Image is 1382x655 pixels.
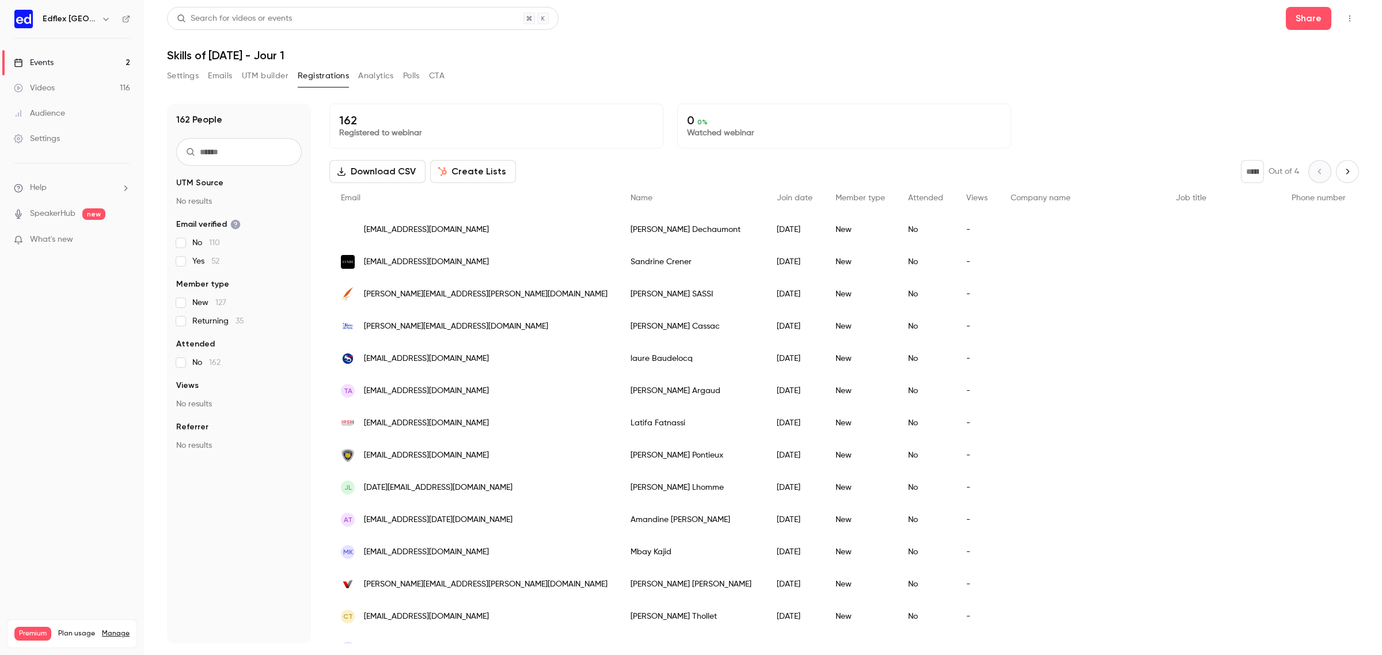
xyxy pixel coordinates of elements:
[824,342,897,375] div: New
[430,160,516,183] button: Create Lists
[341,352,355,365] img: ingroupe.com
[14,108,65,119] div: Audience
[824,439,897,471] div: New
[955,439,999,471] div: -
[102,629,130,638] a: Manage
[955,310,999,342] div: -
[619,375,765,407] div: [PERSON_NAME] Argaud
[765,310,824,342] div: [DATE]
[343,611,353,622] span: CT
[897,600,955,633] div: No
[167,48,1359,62] h1: Skills of [DATE] - Jour 1
[966,194,988,202] span: Views
[955,568,999,600] div: -
[192,237,220,249] span: No
[341,416,355,430] img: irsn.fr
[176,338,215,350] span: Attended
[765,504,824,536] div: [DATE]
[344,515,352,525] span: AT
[82,208,105,220] span: new
[364,288,608,300] span: [PERSON_NAME][EMAIL_ADDRESS][PERSON_NAME][DOMAIN_NAME]
[1269,166,1299,177] p: Out of 4
[339,113,654,127] p: 162
[631,194,652,202] span: Name
[897,407,955,439] div: No
[343,547,353,557] span: MK
[30,208,75,220] a: SpeakerHub
[358,67,394,85] button: Analytics
[341,577,355,591] img: vousfinancer.com
[192,297,226,309] span: New
[697,118,708,126] span: 0 %
[824,375,897,407] div: New
[1336,160,1359,183] button: Next page
[908,194,943,202] span: Attended
[836,194,885,202] span: Member type
[824,310,897,342] div: New
[364,482,512,494] span: [DATE][EMAIL_ADDRESS][DOMAIN_NAME]
[208,67,232,85] button: Emails
[364,514,512,526] span: [EMAIL_ADDRESS][DATE][DOMAIN_NAME]
[897,342,955,375] div: No
[176,113,222,127] h1: 162 People
[955,600,999,633] div: -
[403,67,420,85] button: Polls
[687,127,1001,139] p: Watched webinar
[765,536,824,568] div: [DATE]
[955,342,999,375] div: -
[341,448,355,462] img: ieseg.fr
[176,196,302,207] p: No results
[765,214,824,246] div: [DATE]
[619,310,765,342] div: [PERSON_NAME] Cassac
[116,235,130,245] iframe: Noticeable Trigger
[897,504,955,536] div: No
[619,439,765,471] div: [PERSON_NAME] Pontieux
[897,278,955,310] div: No
[955,471,999,504] div: -
[619,536,765,568] div: Mbay Kajid
[765,471,824,504] div: [DATE]
[364,578,608,591] span: [PERSON_NAME][EMAIL_ADDRESS][PERSON_NAME][DOMAIN_NAME]
[177,13,292,25] div: Search for videos or events
[30,234,73,246] span: What's new
[176,440,302,451] p: No results
[176,421,208,433] span: Referrer
[824,407,897,439] div: New
[1011,194,1070,202] span: Company name
[176,279,229,290] span: Member type
[619,278,765,310] div: [PERSON_NAME] SASSI
[58,629,95,638] span: Plan usage
[765,278,824,310] div: [DATE]
[955,278,999,310] div: -
[364,321,548,333] span: [PERSON_NAME][EMAIL_ADDRESS][DOMAIN_NAME]
[298,67,349,85] button: Registrations
[897,310,955,342] div: No
[955,375,999,407] div: -
[167,67,199,85] button: Settings
[765,375,824,407] div: [DATE]
[765,600,824,633] div: [DATE]
[242,67,288,85] button: UTM builder
[897,246,955,278] div: No
[364,450,489,462] span: [EMAIL_ADDRESS][DOMAIN_NAME]
[236,317,244,325] span: 35
[176,398,302,410] p: No results
[897,536,955,568] div: No
[30,182,47,194] span: Help
[344,386,352,396] span: TA
[341,287,355,301] img: nelixair.com
[955,504,999,536] div: -
[364,385,489,397] span: [EMAIL_ADDRESS][DOMAIN_NAME]
[765,246,824,278] div: [DATE]
[619,342,765,375] div: laure Baudelocq
[619,600,765,633] div: [PERSON_NAME] Thollet
[765,342,824,375] div: [DATE]
[687,113,1001,127] p: 0
[955,407,999,439] div: -
[824,471,897,504] div: New
[955,246,999,278] div: -
[1176,194,1206,202] span: Job title
[14,182,130,194] li: help-dropdown-opener
[192,256,219,267] span: Yes
[765,568,824,600] div: [DATE]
